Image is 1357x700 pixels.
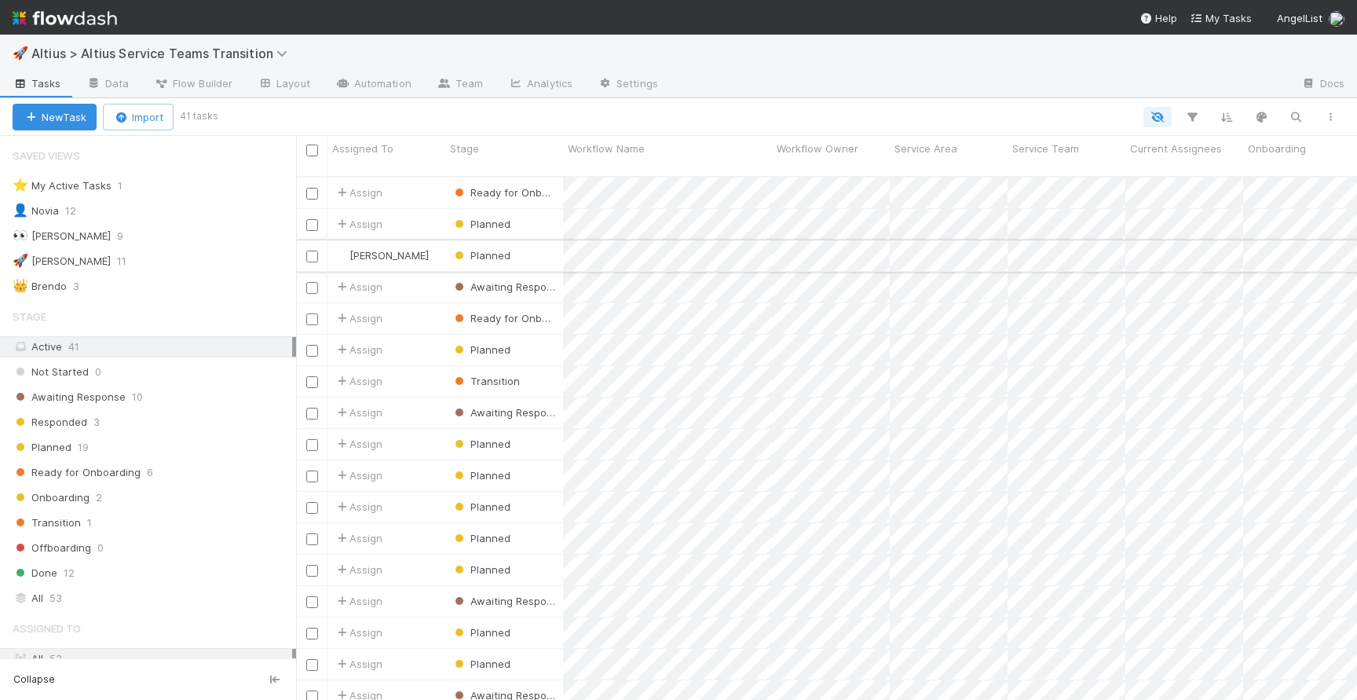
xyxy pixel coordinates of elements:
span: Assign [334,342,382,357]
input: Toggle Row Selected [306,219,318,231]
span: Assigned To [13,613,81,644]
span: Assign [334,625,382,640]
div: Planned [452,625,510,640]
span: 👑 [13,279,28,292]
span: 11 [117,251,142,271]
span: Responded [13,412,87,432]
span: Awaiting Response [452,595,565,607]
span: Collapse [13,673,55,687]
span: Saved Views [13,140,80,171]
span: 19 [78,438,89,457]
input: Toggle Row Selected [306,533,318,545]
span: Tasks [13,75,61,91]
span: Planned [452,626,510,639]
span: 🚀 [13,46,28,60]
span: Assign [334,216,382,232]
span: 53 [49,652,62,665]
span: Assign [334,562,382,577]
span: Assigned To [332,141,393,156]
div: Planned [452,216,510,232]
input: Toggle Row Selected [306,565,318,577]
span: Transition [13,513,81,533]
span: Assign [334,499,382,515]
span: Planned [452,218,510,230]
span: 1 [118,176,138,196]
a: Flow Builder [141,72,245,97]
span: Done [13,563,57,583]
input: Toggle Row Selected [306,596,318,608]
input: Toggle Row Selected [306,408,318,420]
span: 3 [93,412,100,432]
span: 3 [73,277,95,296]
span: Flow Builder [154,75,232,91]
span: 🚀 [13,254,28,267]
div: Active [13,337,292,357]
button: NewTask [13,104,97,130]
button: Import [103,104,174,130]
span: 1 [87,513,92,533]
span: Awaiting Response [452,280,565,293]
input: Toggle Row Selected [306,345,318,357]
span: Service Area [894,141,957,156]
span: Awaiting Response [13,387,126,407]
div: Assign [334,530,382,546]
div: Assign [334,593,382,609]
span: Assign [334,436,382,452]
span: Altius > Altius Service Teams Transition [31,46,295,61]
span: 10 [132,387,143,407]
span: Stage [450,141,479,156]
span: Onboarding [1248,141,1306,156]
span: Planned [452,249,510,262]
input: Toggle Row Selected [306,313,318,325]
a: Data [74,72,141,97]
span: Ready for Onboarding [452,186,580,199]
div: Ready for Onboarding [452,185,555,200]
div: Assign [334,656,382,672]
span: Assign [334,467,382,483]
span: Planned [452,469,510,482]
span: Offboarding [13,538,91,558]
div: Assign [334,373,382,389]
span: [PERSON_NAME] [349,249,429,262]
input: Toggle Row Selected [306,628,318,640]
span: Assign [334,405,382,420]
span: AngelList [1277,12,1322,24]
input: Toggle Row Selected [306,471,318,482]
span: 0 [97,538,104,558]
input: Toggle Row Selected [306,502,318,514]
span: Workflow Name [568,141,645,156]
img: avatar_e0ab5a02-4425-4644-8eca-231d5bcccdf4.png [335,249,347,262]
a: Automation [323,72,424,97]
input: Toggle Row Selected [306,439,318,451]
a: Settings [585,72,671,97]
div: Planned [452,247,510,263]
img: avatar_e0ab5a02-4425-4644-8eca-231d5bcccdf4.png [1329,11,1344,27]
span: Onboarding [13,488,90,508]
div: All [13,588,292,608]
div: Planned [452,562,510,577]
span: My Tasks [1190,12,1252,24]
div: Planned [452,342,510,357]
div: [PERSON_NAME] [13,226,111,246]
span: Planned [452,532,510,544]
span: ⭐ [13,178,28,192]
div: Awaiting Response [452,405,555,420]
div: Brendo [13,277,67,296]
div: Ready for Onboarding [452,310,555,326]
span: Transition [452,375,520,387]
input: Toggle All Rows Selected [306,145,318,156]
div: Assign [334,185,382,200]
span: 12 [65,201,92,221]
img: logo-inverted-e16ddd16eac7371096b0.svg [13,5,117,31]
span: Planned [452,500,510,513]
div: Help [1139,10,1177,26]
span: 53 [49,588,62,608]
div: Transition [452,373,520,389]
input: Toggle Row Selected [306,659,318,671]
